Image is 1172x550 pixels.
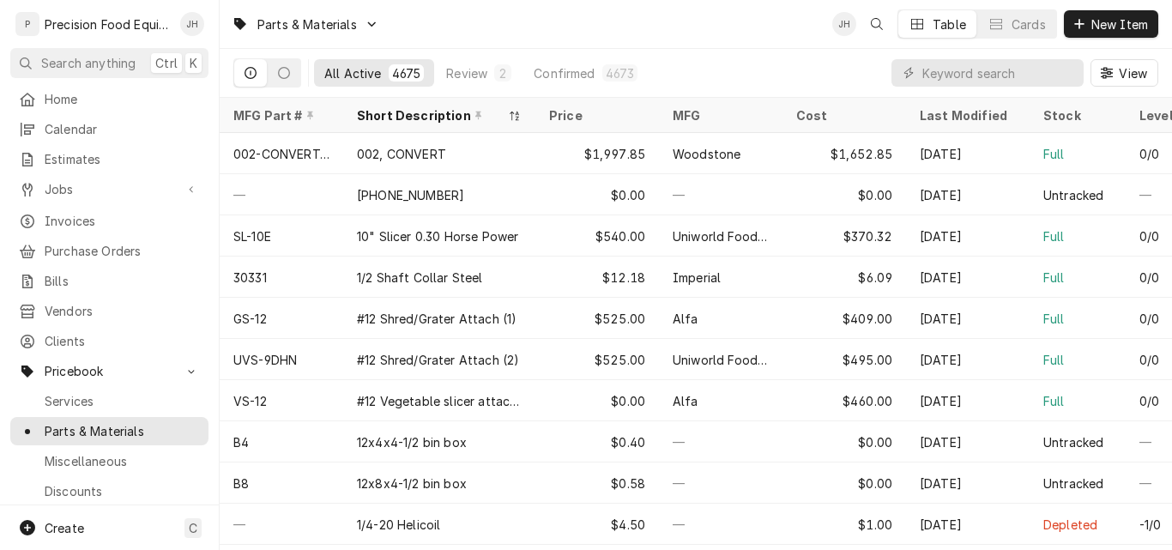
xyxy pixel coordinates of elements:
[1139,392,1159,410] div: 0/0
[10,267,208,295] a: Bills
[782,421,906,462] div: $0.00
[535,257,659,298] div: $12.18
[535,133,659,174] div: $1,997.85
[1139,227,1159,245] div: 0/0
[189,519,197,537] span: C
[233,269,267,287] div: 30331
[906,504,1030,545] div: [DATE]
[673,351,769,369] div: Uniworld Foodservice Equipment
[45,302,200,320] span: Vendors
[10,387,208,415] a: Services
[782,462,906,504] div: $0.00
[45,521,84,535] span: Create
[1043,351,1065,369] div: Full
[392,64,421,82] div: 4675
[535,298,659,339] div: $525.00
[933,15,966,33] div: Table
[906,462,1030,504] div: [DATE]
[535,380,659,421] div: $0.00
[233,145,329,163] div: 002-CONVERT-MSTYPE1-TYPE2
[535,339,659,380] div: $525.00
[10,115,208,143] a: Calendar
[233,310,267,328] div: GS-12
[45,452,200,470] span: Miscellaneous
[41,54,136,72] span: Search anything
[906,257,1030,298] div: [DATE]
[233,106,326,124] div: MFG Part #
[10,175,208,203] a: Go to Jobs
[10,357,208,385] a: Go to Pricebook
[1115,64,1151,82] span: View
[906,298,1030,339] div: [DATE]
[1139,351,1159,369] div: 0/0
[1043,186,1103,204] div: Untracked
[357,106,504,124] div: Short Description
[190,54,197,72] span: K
[357,186,464,204] div: [PHONE_NUMBER]
[782,257,906,298] div: $6.09
[10,297,208,325] a: Vendors
[233,351,297,369] div: UVS-9DHN
[233,474,249,493] div: B8
[45,422,200,440] span: Parts & Materials
[535,421,659,462] div: $0.40
[1139,516,1162,534] div: -1/0
[45,150,200,168] span: Estimates
[906,339,1030,380] div: [DATE]
[673,227,769,245] div: Uniworld Foodservice Equipment
[1088,15,1151,33] span: New Item
[535,174,659,215] div: $0.00
[1043,392,1065,410] div: Full
[45,15,171,33] div: Precision Food Equipment LLC
[782,339,906,380] div: $495.00
[498,64,508,82] div: 2
[782,174,906,215] div: $0.00
[1139,269,1159,287] div: 0/0
[1043,106,1109,124] div: Stock
[1043,269,1065,287] div: Full
[1043,310,1065,328] div: Full
[357,516,440,534] div: 1/4-20 Helicoil
[45,482,200,500] span: Discounts
[906,133,1030,174] div: [DATE]
[796,106,889,124] div: Cost
[535,462,659,504] div: $0.58
[782,133,906,174] div: $1,652.85
[906,421,1030,462] div: [DATE]
[446,64,487,82] div: Review
[782,380,906,421] div: $460.00
[10,207,208,235] a: Invoices
[673,392,698,410] div: Alfa
[45,180,174,198] span: Jobs
[832,12,856,36] div: Jason Hertel's Avatar
[906,380,1030,421] div: [DATE]
[1139,145,1159,163] div: 0/0
[920,106,1012,124] div: Last Modified
[180,12,204,36] div: JH
[10,85,208,113] a: Home
[357,433,467,451] div: 12x4x4-1/2 bin box
[324,64,382,82] div: All Active
[45,212,200,230] span: Invoices
[782,298,906,339] div: $409.00
[10,327,208,355] a: Clients
[10,48,208,78] button: Search anythingCtrlK
[659,462,782,504] div: —
[10,145,208,173] a: Estimates
[45,392,200,410] span: Services
[180,12,204,36] div: Jason Hertel's Avatar
[1064,10,1158,38] button: New Item
[1043,474,1103,493] div: Untracked
[10,417,208,445] a: Parts & Materials
[220,504,343,545] div: —
[906,174,1030,215] div: [DATE]
[155,54,178,72] span: Ctrl
[673,145,740,163] div: Woodstone
[10,477,208,505] a: Discounts
[863,10,891,38] button: Open search
[659,421,782,462] div: —
[45,362,174,380] span: Pricebook
[357,227,518,245] div: 10" Slicer 0.30 Horse Power
[233,227,271,245] div: SL-10E
[535,504,659,545] div: $4.50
